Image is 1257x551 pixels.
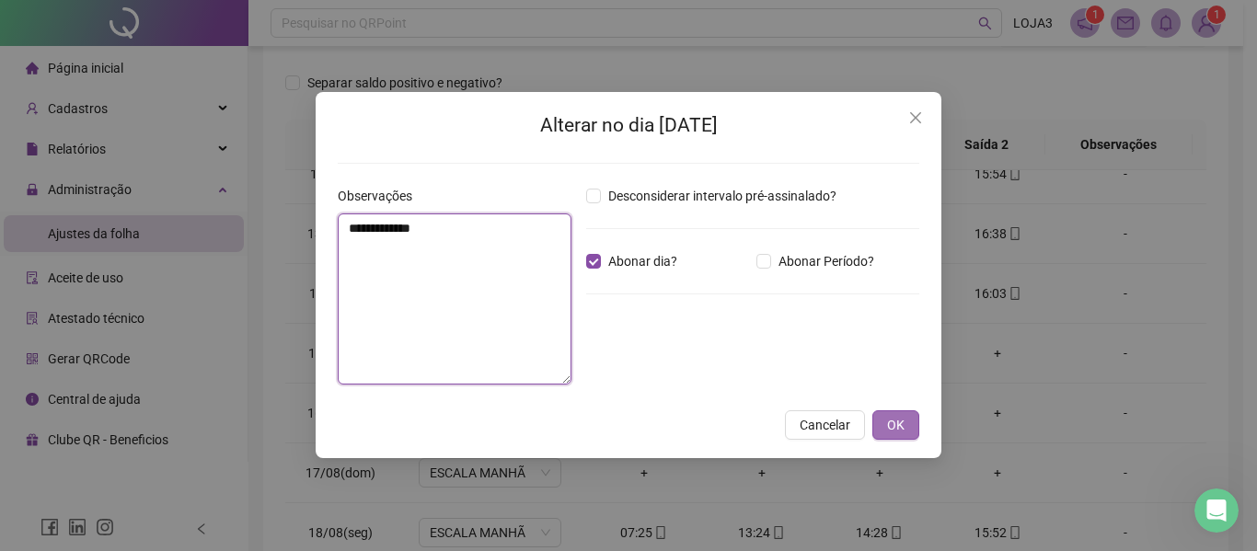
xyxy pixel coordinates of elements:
[872,410,919,440] button: OK
[887,415,905,435] span: OK
[800,415,850,435] span: Cancelar
[1194,488,1239,533] iframe: Intercom live chat
[601,251,685,271] span: Abonar dia?
[908,110,923,125] span: close
[338,110,919,141] h2: Alterar no dia [DATE]
[601,186,844,206] span: Desconsiderar intervalo pré-assinalado?
[785,410,865,440] button: Cancelar
[338,186,424,206] label: Observações
[901,103,930,132] button: Close
[771,251,882,271] span: Abonar Período?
